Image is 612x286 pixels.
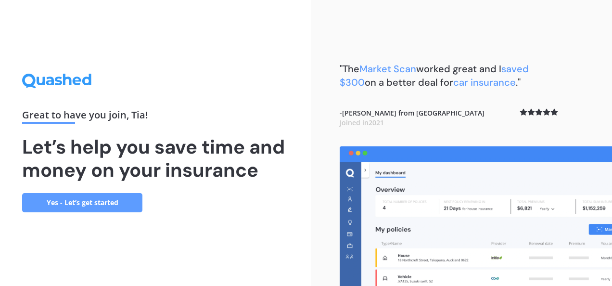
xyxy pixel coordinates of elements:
[340,146,612,286] img: dashboard.webp
[340,63,529,89] span: saved $300
[340,118,384,127] span: Joined in 2021
[359,63,416,75] span: Market Scan
[453,76,516,89] span: car insurance
[22,193,142,212] a: Yes - Let’s get started
[22,135,289,182] h1: Let’s help you save time and money on your insurance
[22,110,289,124] div: Great to have you join , Tia !
[340,63,529,89] b: "The worked great and I on a better deal for ."
[340,108,484,127] b: - [PERSON_NAME] from [GEOGRAPHIC_DATA]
